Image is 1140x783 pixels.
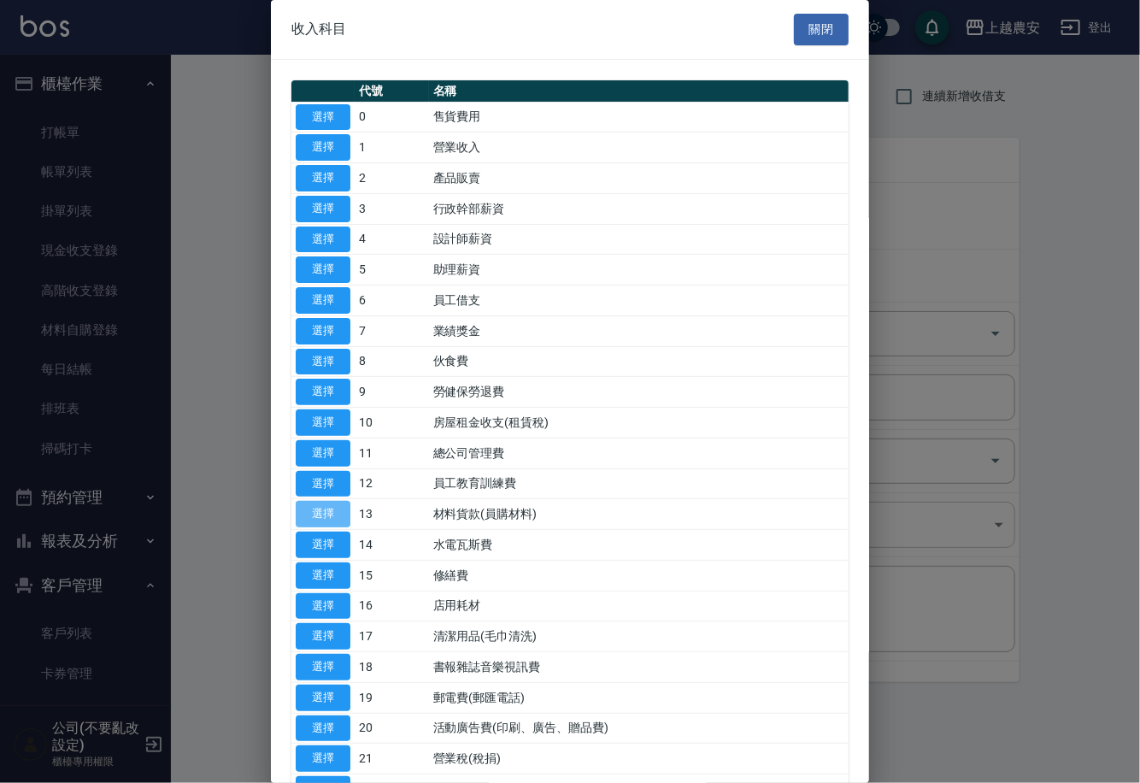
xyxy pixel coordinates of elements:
[355,163,429,194] td: 2
[355,193,429,224] td: 3
[429,163,849,194] td: 產品販賣
[296,593,350,620] button: 選擇
[355,132,429,163] td: 1
[429,255,849,286] td: 助理薪資
[296,227,350,253] button: 選擇
[291,21,346,38] span: 收入科目
[296,715,350,742] button: 選擇
[429,80,849,103] th: 名稱
[429,713,849,744] td: 活動廣告費(印刷、廣告、贈品費)
[355,80,429,103] th: 代號
[429,408,849,439] td: 房屋租金收支(租賃稅)
[296,104,350,131] button: 選擇
[429,377,849,408] td: 勞健保勞退費
[296,562,350,589] button: 選擇
[355,377,429,408] td: 9
[355,530,429,561] td: 14
[355,591,429,621] td: 16
[296,318,350,344] button: 選擇
[296,256,350,283] button: 選擇
[429,286,849,316] td: 員工借支
[296,685,350,711] button: 選擇
[296,471,350,497] button: 選擇
[355,315,429,346] td: 7
[355,744,429,774] td: 21
[296,379,350,405] button: 選擇
[355,438,429,468] td: 11
[296,745,350,772] button: 選擇
[794,14,849,45] button: 關閉
[429,468,849,499] td: 員工教育訓練費
[355,286,429,316] td: 6
[355,713,429,744] td: 20
[429,315,849,346] td: 業績獎金
[355,468,429,499] td: 12
[429,102,849,132] td: 售貨費用
[355,621,429,652] td: 17
[355,224,429,255] td: 4
[429,591,849,621] td: 店用耗材
[296,165,350,191] button: 選擇
[296,501,350,527] button: 選擇
[296,409,350,436] button: 選擇
[296,440,350,467] button: 選擇
[296,287,350,314] button: 選擇
[296,134,350,161] button: 選擇
[429,499,849,530] td: 材料貨款(員購材料)
[355,408,429,439] td: 10
[429,621,849,652] td: 清潔用品(毛巾清洗)
[355,560,429,591] td: 15
[429,682,849,713] td: 郵電費(郵匯電話)
[355,652,429,683] td: 18
[355,346,429,377] td: 8
[296,196,350,222] button: 選擇
[429,560,849,591] td: 修繕費
[429,132,849,163] td: 營業收入
[296,654,350,680] button: 選擇
[429,438,849,468] td: 總公司管理費
[429,193,849,224] td: 行政幹部薪資
[429,224,849,255] td: 設計師薪資
[355,102,429,132] td: 0
[429,652,849,683] td: 書報雜誌音樂視訊費
[355,682,429,713] td: 19
[429,530,849,561] td: 水電瓦斯費
[296,623,350,650] button: 選擇
[355,255,429,286] td: 5
[296,532,350,558] button: 選擇
[355,499,429,530] td: 13
[296,349,350,375] button: 選擇
[429,744,849,774] td: 營業稅(稅捐)
[429,346,849,377] td: 伙食費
